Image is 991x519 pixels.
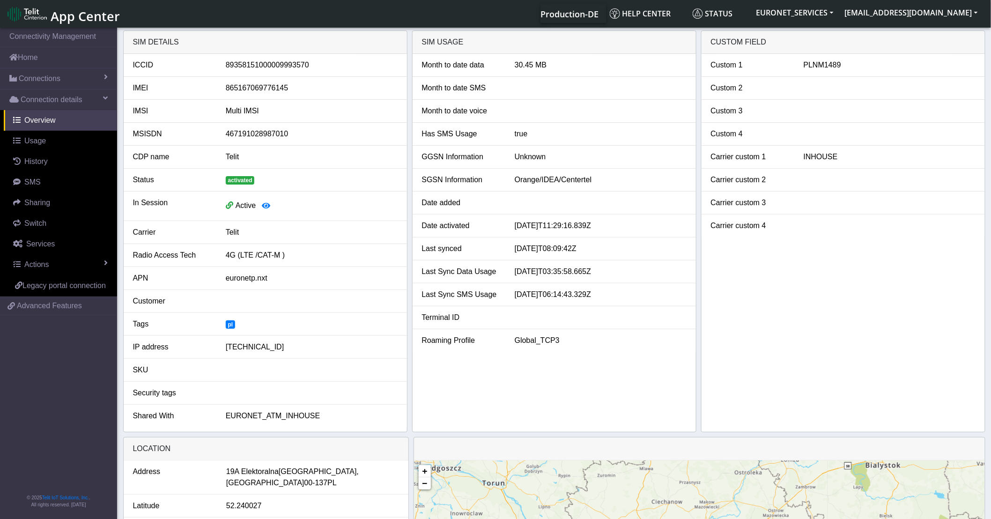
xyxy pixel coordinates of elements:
div: [DATE]T06:14:43.329Z [508,289,694,300]
div: GGSN Information [415,151,508,163]
span: Advanced Features [17,300,82,311]
div: Month to date data [415,59,508,71]
div: Custom 4 [704,128,797,140]
div: 52.240027 [219,500,406,512]
button: [EMAIL_ADDRESS][DOMAIN_NAME] [839,4,984,21]
div: Custom 3 [704,105,797,117]
div: Status [126,174,219,185]
span: [GEOGRAPHIC_DATA] [226,477,304,489]
div: Last synced [415,243,508,254]
span: History [24,157,48,165]
div: Carrier custom 2 [704,174,797,185]
span: pl [226,320,235,329]
a: Status [689,4,751,23]
a: App Center [7,4,118,24]
span: Connection details [21,94,82,105]
div: Date added [415,197,508,208]
button: EURONET_SERVICES [751,4,839,21]
div: LOCATION [124,437,408,460]
a: Services [4,234,117,254]
div: Carrier custom 1 [704,151,797,163]
div: Shared With [126,410,219,422]
div: Unknown [508,151,694,163]
span: PL [327,477,337,489]
div: Tags [126,319,219,330]
div: Custom field [702,31,985,54]
div: 89358151000009993570 [219,59,405,71]
div: Last Sync SMS Usage [415,289,508,300]
img: status.svg [693,8,703,19]
div: Month to date voice [415,105,508,117]
div: [DATE]T11:29:16.839Z [508,220,694,231]
a: Zoom in [419,465,431,477]
div: true [508,128,694,140]
div: Terminal ID [415,312,508,323]
div: Carrier [126,227,219,238]
span: Overview [24,116,56,124]
div: PLNM1489 [797,59,983,71]
div: Multi IMSI [219,105,405,117]
div: ICCID [126,59,219,71]
img: logo-telit-cinterion-gw-new.png [7,7,47,22]
span: Services [26,240,55,248]
div: [TECHNICAL_ID] [219,341,405,353]
div: In Session [126,197,219,215]
div: Customer [126,296,219,307]
div: 30.45 MB [508,59,694,71]
span: Production-DE [541,8,599,20]
div: Has SMS Usage [415,128,508,140]
span: Switch [24,219,46,227]
a: Zoom out [419,477,431,489]
span: Connections [19,73,60,84]
div: [DATE]T08:09:42Z [508,243,694,254]
span: App Center [51,7,120,25]
a: Switch [4,213,117,234]
span: [GEOGRAPHIC_DATA], [279,466,359,477]
div: Last Sync Data Usage [415,266,508,277]
div: CDP name [126,151,219,163]
span: EURONET_ATM_INHOUSE [226,412,320,420]
a: SMS [4,172,117,193]
a: Usage [4,131,117,151]
div: INHOUSE [797,151,983,163]
div: Custom 2 [704,82,797,94]
div: SGSN Information [415,174,508,185]
a: Telit IoT Solutions, Inc. [42,495,89,500]
a: Sharing [4,193,117,213]
div: SKU [126,364,219,376]
a: History [4,151,117,172]
div: Telit [219,151,405,163]
div: SIM usage [413,31,696,54]
div: MSISDN [126,128,219,140]
div: Month to date SMS [415,82,508,94]
div: Carrier custom 3 [704,197,797,208]
div: APN [126,273,219,284]
div: 865167069776145 [219,82,405,94]
span: Help center [610,8,671,19]
a: Help center [606,4,689,23]
div: Custom 1 [704,59,797,71]
span: Sharing [24,199,50,207]
img: knowledge.svg [610,8,620,19]
div: IP address [126,341,219,353]
div: euronetp.nxt [219,273,405,284]
span: 00-137 [304,477,327,489]
div: [DATE]T03:35:58.665Z [508,266,694,277]
span: SMS [24,178,41,186]
a: Actions [4,254,117,275]
div: Global_TCP3 [508,335,694,346]
div: 4G (LTE /CAT-M ) [219,250,405,261]
div: Orange/IDEA/Centertel [508,174,694,185]
span: Legacy portal connection [22,282,106,289]
div: IMSI [126,105,219,117]
span: Status [693,8,733,19]
span: Active [236,201,256,209]
span: Usage [24,137,46,145]
button: View session details [256,197,276,215]
div: Latitude [126,500,219,512]
div: Carrier custom 4 [704,220,797,231]
div: 467191028987010 [219,128,405,140]
a: Your current platform instance [540,4,599,23]
a: Overview [4,110,117,131]
div: Radio Access Tech [126,250,219,261]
